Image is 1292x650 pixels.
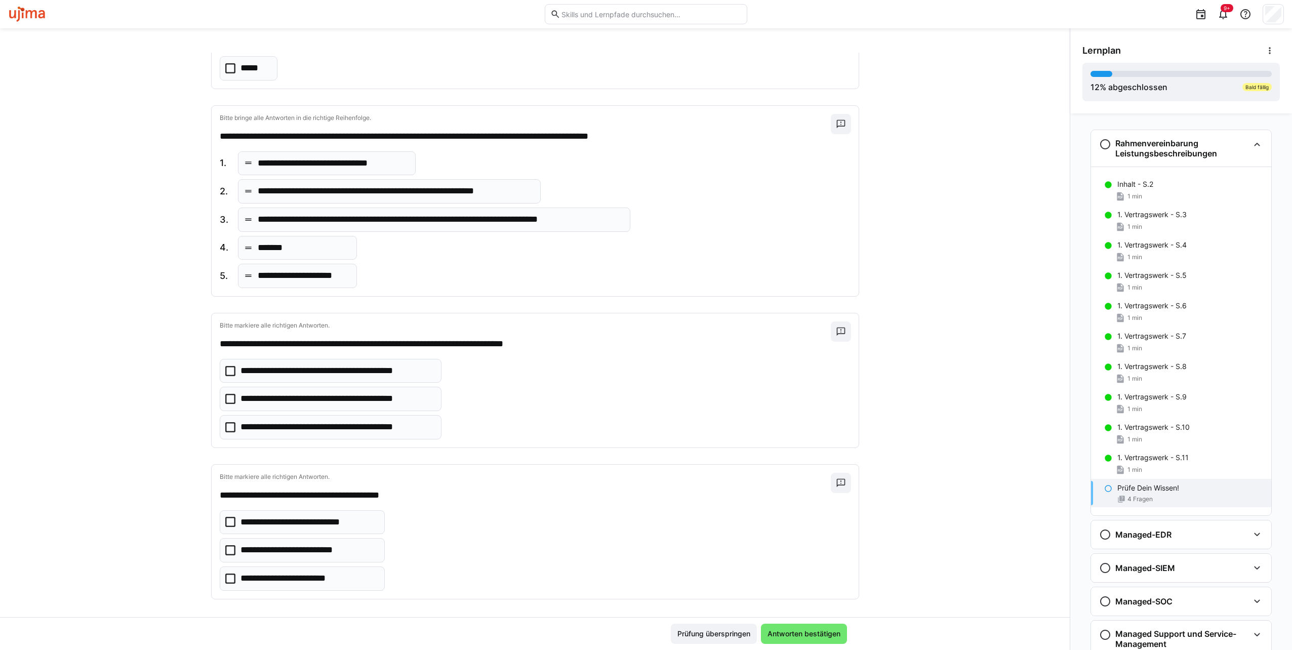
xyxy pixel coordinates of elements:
[1115,596,1173,606] h3: Managed-SOC
[676,629,752,639] span: Prüfung überspringen
[1117,210,1187,220] p: 1. Vertragswerk - S.3
[1117,392,1187,402] p: 1. Vertragswerk - S.9
[220,114,831,122] p: Bitte bringe alle Antworten in die richtige Reihenfolge.
[671,624,757,644] button: Prüfung überspringen
[1127,314,1142,322] span: 1 min
[220,185,230,198] span: 2.
[1115,629,1249,649] h3: Managed Support und Service-Management
[1127,405,1142,413] span: 1 min
[761,624,847,644] button: Antworten bestätigen
[1115,563,1175,573] h3: Managed-SIEM
[1127,435,1142,443] span: 1 min
[1117,331,1186,341] p: 1. Vertragswerk - S.7
[1127,223,1142,231] span: 1 min
[1117,453,1189,463] p: 1. Vertragswerk - S.11
[1117,179,1153,189] p: Inhalt - S.2
[1117,483,1179,493] p: Prüfe Dein Wissen!
[220,213,230,226] span: 3.
[1242,83,1272,91] div: Bald fällig
[220,473,831,481] p: Bitte markiere alle richtigen Antworten.
[1117,270,1187,280] p: 1. Vertragswerk - S.5
[766,629,842,639] span: Antworten bestätigen
[220,156,230,170] span: 1.
[220,321,831,330] p: Bitte markiere alle richtigen Antworten.
[1127,466,1142,474] span: 1 min
[560,10,742,19] input: Skills und Lernpfade durchsuchen…
[1091,81,1167,93] div: % abgeschlossen
[1127,344,1142,352] span: 1 min
[1117,422,1190,432] p: 1. Vertragswerk - S.10
[1127,375,1142,383] span: 1 min
[1127,495,1153,503] span: 4 Fragen
[1117,240,1187,250] p: 1. Vertragswerk - S.4
[1091,82,1100,92] span: 12
[1117,361,1187,372] p: 1. Vertragswerk - S.8
[220,241,230,254] span: 4.
[220,269,230,282] span: 5.
[1115,530,1172,540] h3: Managed-EDR
[1127,253,1142,261] span: 1 min
[1082,45,1121,56] span: Lernplan
[1127,192,1142,200] span: 1 min
[1224,5,1230,11] span: 9+
[1127,283,1142,292] span: 1 min
[1115,138,1249,158] h3: Rahmenvereinbarung Leistungsbeschreibungen
[1117,301,1187,311] p: 1. Vertragswerk - S.6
